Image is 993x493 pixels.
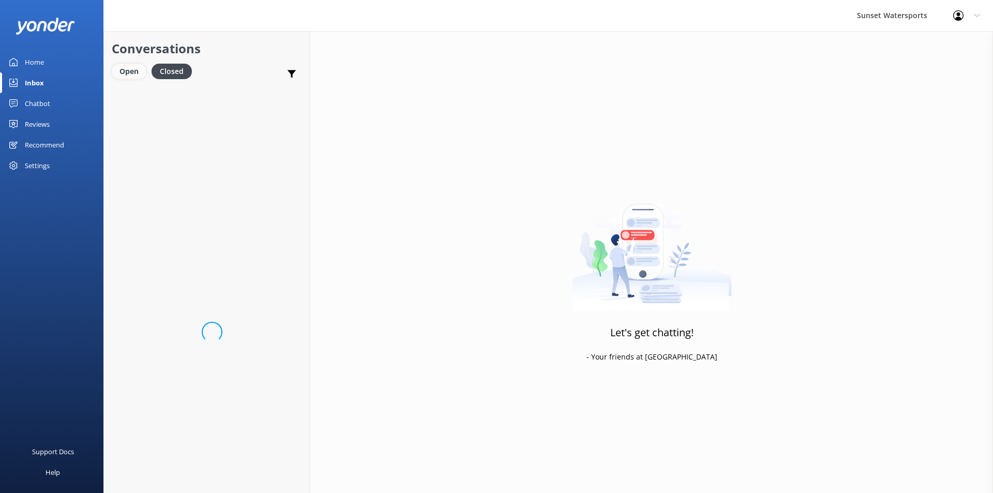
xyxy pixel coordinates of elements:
[32,441,74,462] div: Support Docs
[25,93,50,114] div: Chatbot
[112,64,146,79] div: Open
[112,39,302,58] h2: Conversations
[25,114,50,135] div: Reviews
[152,65,197,77] a: Closed
[25,72,44,93] div: Inbox
[112,65,152,77] a: Open
[572,182,732,311] img: artwork of a man stealing a conversation from at giant smartphone
[16,18,75,35] img: yonder-white-logo.png
[610,324,694,341] h3: Let's get chatting!
[25,155,50,176] div: Settings
[586,351,717,363] p: - Your friends at [GEOGRAPHIC_DATA]
[46,462,60,483] div: Help
[152,64,192,79] div: Closed
[25,52,44,72] div: Home
[25,135,64,155] div: Recommend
